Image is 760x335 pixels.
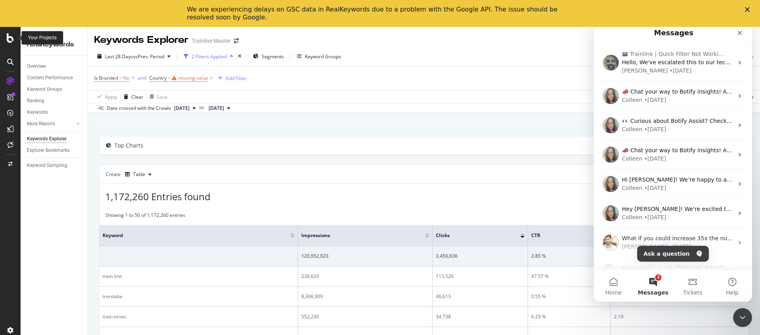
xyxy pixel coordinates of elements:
[531,313,607,320] div: 6.29 %
[28,161,49,170] div: Colleen
[199,104,205,111] span: vs
[27,108,82,117] a: Keywords
[119,75,122,81] span: =
[9,95,25,111] img: Profile image for Colleen
[157,94,167,100] div: Save
[27,74,73,82] div: Content Performance
[28,66,452,72] span: 📣 Chat your way to Botify insights! Ask Botify Assist about: * Competitor insights 👀 * Keyword re...
[27,85,62,94] div: Keyword Groups
[531,293,607,300] div: 0.55 %
[436,293,524,300] div: 46,613
[147,90,167,103] button: Save
[178,75,208,81] div: missing value
[27,62,46,71] div: Overview
[50,161,72,170] div: • [DATE]
[103,232,279,239] span: Keyword
[305,53,341,60] div: Keyword Groups
[106,168,155,181] div: Create
[121,90,143,103] button: Clear
[301,253,429,260] div: 120,952,023
[745,7,753,12] div: Close
[114,142,143,149] div: Top Charts
[236,52,243,60] div: times
[209,105,224,112] span: 2025 Sep. 7th
[27,135,66,143] div: Keywords Explorer
[250,50,287,63] button: Segments
[132,267,145,273] span: Help
[50,132,72,140] div: • [DATE]
[9,241,25,257] img: Profile image for Thomas
[301,232,413,239] span: Impressions
[27,146,82,155] a: Explorer Bookmarks
[226,75,247,82] div: Add Filter
[180,50,236,63] button: 2 Filters Applied
[28,124,452,131] span: 📣 Chat your way to Botify insights! Ask Botify Assist about: * Competitor insights 👀 * Keyword re...
[50,191,72,199] div: • [DATE]
[27,161,82,170] a: Keyword Sampling
[192,37,231,45] div: Trainline Master
[105,212,185,221] div: Showing 1 to 50 of 1,172,260 entries
[103,273,294,280] div: train line
[28,95,275,101] span: 👀 Curious about Botify Assist? Check out these use cases to explore what Assist can do!
[27,135,82,143] a: Keywords Explorer
[44,223,115,239] button: Ask a question
[531,253,607,260] div: 2.85 %
[205,103,234,113] button: [DATE]
[436,232,509,239] span: Clicks
[436,273,524,280] div: 113,526
[133,53,164,60] span: vs Prev. Period
[28,73,49,82] div: Colleen
[234,38,239,44] div: arrow-right-arrow-left
[27,120,74,128] a: More Reports
[27,146,70,155] div: Explorer Bookmarks
[28,44,74,52] div: [PERSON_NAME]
[44,267,74,273] span: Messages
[138,75,146,81] div: and
[138,74,146,82] button: and
[301,313,429,320] div: 552,230
[27,74,82,82] a: Content Performance
[94,75,118,81] span: Is Branded
[94,90,117,103] button: Apply
[123,73,129,84] span: No
[436,313,524,320] div: 34,738
[28,132,49,140] div: Colleen
[27,120,55,128] div: More Reports
[168,75,171,81] span: =
[89,267,109,273] span: Tickets
[94,33,188,47] div: Keywords Explorer
[122,168,155,181] button: Table
[119,247,158,279] button: Help
[28,191,49,199] div: Colleen
[9,153,25,169] img: Profile image for Colleen
[9,183,25,199] img: Profile image for Colleen
[27,97,44,105] div: Ranking
[105,190,211,203] span: 1,172,260 Entries found
[103,293,294,300] div: trenitalia
[614,313,745,320] div: 2.19
[40,247,79,279] button: Messages
[215,73,247,83] button: Add Filter
[174,105,190,112] span: 2025 Oct. 5th
[262,53,284,60] span: Segments
[76,44,98,52] div: • [DATE]
[192,53,227,60] div: 2 Filters Applied
[301,273,429,280] div: 238,629
[50,103,72,111] div: • [DATE]
[50,73,72,82] div: • [DATE]
[103,313,294,320] div: train times
[531,232,591,239] span: CTR
[531,273,607,280] div: 47.57 %
[27,108,48,117] div: Keywords
[9,212,25,228] img: Profile image for Thomas
[27,85,82,94] a: Keyword Groups
[28,220,74,228] div: [PERSON_NAME]
[79,247,119,279] button: Tickets
[76,220,98,228] div: • [DATE]
[107,105,171,112] div: Data crossed with the Crawls
[187,6,560,21] div: We are experiencing delays on GSC data in RealKeywords due to a problem with the Google API. The ...
[28,34,57,41] div: Your Projects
